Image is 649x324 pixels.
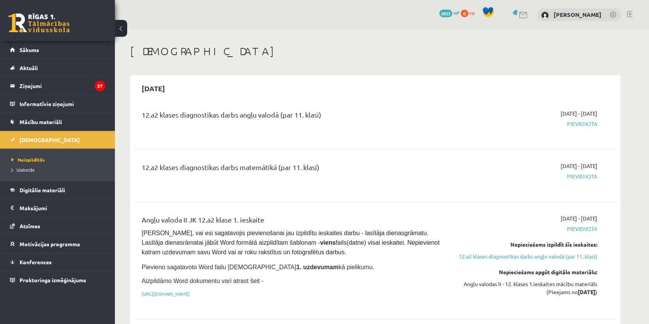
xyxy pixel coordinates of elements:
a: [PERSON_NAME] [554,11,602,18]
span: 0 [461,10,468,17]
div: 12.a2 klases diagnostikas darbs matemātikā (par 11. klasi) [142,162,441,176]
span: Mācību materiāli [20,118,62,125]
h2: [DATE] [134,79,173,97]
a: Atzīmes [10,217,105,235]
legend: Ziņojumi [20,77,105,95]
legend: Informatīvie ziņojumi [20,95,105,113]
span: [PERSON_NAME], vai esi sagatavojis pievienošanai jau izpildītu ieskaites darbu - lasītāja dienasg... [142,230,441,255]
span: Motivācijas programma [20,241,80,247]
span: Pievienota [453,172,597,180]
div: Nepieciešams apgūt digitālo materiālu: [453,268,597,276]
div: Angļu valoda II JK 12.a2 klase 1. ieskaite [142,214,441,229]
span: [DATE] - [DATE] [561,214,597,223]
span: [DATE] - [DATE] [561,162,597,170]
a: Digitālie materiāli [10,181,105,199]
span: Atzīmes [20,223,40,229]
span: Pievienota [453,120,597,128]
a: Neizpildītās [11,156,107,163]
a: Maksājumi [10,199,105,217]
span: mP [453,10,459,16]
span: Konferences [20,259,52,265]
a: [DEMOGRAPHIC_DATA] [10,131,105,149]
a: Rīgas 1. Tālmācības vidusskola [8,13,70,33]
a: Konferences [10,253,105,271]
a: 2833 mP [439,10,459,16]
strong: 1. uzdevumam [296,264,338,270]
span: Izlabotās [11,167,34,173]
span: 2833 [439,10,452,17]
a: Izlabotās [11,166,107,173]
a: Ziņojumi37 [10,77,105,95]
a: Mācību materiāli [10,113,105,131]
a: Aktuāli [10,59,105,77]
span: xp [469,10,474,16]
h1: [DEMOGRAPHIC_DATA] [130,45,620,58]
a: Sākums [10,41,105,59]
div: Angļu valodas II - 12. klases 1.ieskaites mācību materiāls (Pieejams no ) [453,280,597,296]
span: Pievienota [453,225,597,233]
span: Proktoringa izmēģinājums [20,277,86,283]
a: [URL][DOMAIN_NAME] [142,291,190,297]
i: 37 [95,81,105,91]
strong: [DATE] [578,288,595,295]
span: Aktuāli [20,64,38,71]
strong: viens [320,239,336,246]
a: 0 xp [461,10,478,16]
a: Informatīvie ziņojumi [10,95,105,113]
legend: Maksājumi [20,199,105,217]
img: Ārons Roderts [541,11,549,19]
span: Neizpildītās [11,157,45,163]
span: [DEMOGRAPHIC_DATA] [20,136,80,143]
a: 12.a2 klases diagnostikas darbs angļu valodā (par 11. klasi) [453,252,597,260]
span: Pievieno sagatavoto Word failu [DEMOGRAPHIC_DATA] kā pielikumu. [142,264,374,270]
span: [DATE] - [DATE] [561,110,597,118]
a: Motivācijas programma [10,235,105,253]
a: Proktoringa izmēģinājums [10,271,105,289]
div: 12.a2 klases diagnostikas darbs angļu valodā (par 11. klasi) [142,110,441,124]
div: Nepieciešams izpildīt šīs ieskaites: [453,241,597,249]
span: Sākums [20,46,39,53]
span: Aizpildāmo Word dokumentu vari atrast šeit - [142,278,263,284]
span: Digitālie materiāli [20,187,65,193]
